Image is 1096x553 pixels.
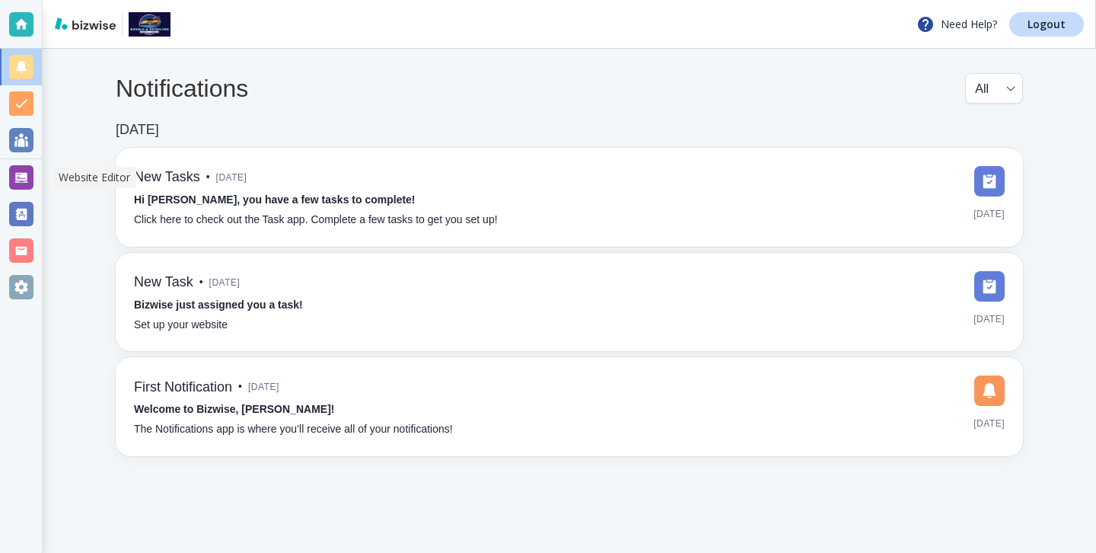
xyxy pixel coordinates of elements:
span: [DATE] [216,166,247,189]
img: DashboardSidebarTasks.svg [974,271,1005,302]
p: • [199,274,203,291]
img: DashboardSidebarNotification.svg [974,376,1005,406]
span: [DATE] [973,203,1005,225]
p: • [238,379,242,395]
p: Logout [1027,19,1066,30]
img: bizwise [55,18,116,30]
a: Logout [1009,12,1084,37]
h6: New Task [134,274,193,291]
span: [DATE] [973,308,1005,331]
p: Set up your website [134,317,228,334]
a: New Task•[DATE]Bizwise just assigned you a task!Set up your website[DATE] [116,253,1023,352]
strong: Hi [PERSON_NAME], you have a few tasks to complete! [134,193,416,206]
p: The Notifications app is where you’ll receive all of your notifications! [134,421,453,438]
div: All [975,74,1013,103]
a: First Notification•[DATE]Welcome to Bizwise, [PERSON_NAME]!The Notifications app is where you’ll ... [116,357,1023,456]
span: [DATE] [248,376,279,398]
img: Double-A Detailing [129,12,170,37]
img: DashboardSidebarTasks.svg [974,166,1005,197]
strong: Bizwise just assigned you a task! [134,299,303,311]
p: Click here to check out the Task app. Complete a few tasks to get you set up! [134,212,498,229]
p: Website Editor [59,170,130,185]
p: Need Help? [916,15,997,34]
h4: Notifications [116,74,248,103]
p: • [206,169,210,186]
h6: New Tasks [134,169,200,186]
span: [DATE] [209,271,241,294]
a: New Tasks•[DATE]Hi [PERSON_NAME], you have a few tasks to complete!Click here to check out the Ta... [116,148,1023,247]
span: [DATE] [973,412,1005,435]
h6: First Notification [134,379,232,396]
h6: [DATE] [116,122,159,139]
strong: Welcome to Bizwise, [PERSON_NAME]! [134,403,334,415]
